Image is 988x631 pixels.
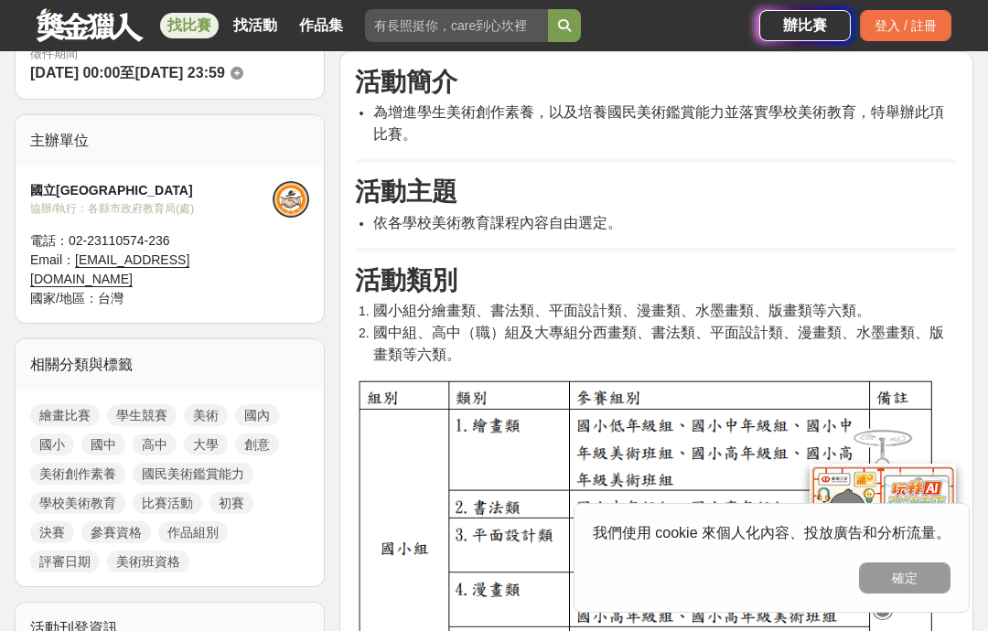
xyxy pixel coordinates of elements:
[30,200,273,217] div: 協辦/執行： 各縣市政府教育局(處)
[759,10,851,41] a: 辦比賽
[810,464,956,585] img: d2146d9a-e6f6-4337-9592-8cefde37ba6b.png
[30,492,125,514] a: 學校美術教育
[16,339,324,390] div: 相關分類與標籤
[235,433,279,455] a: 創意
[859,562,950,594] button: 確定
[30,404,100,426] a: 繪畫比賽
[30,251,273,289] div: Email：
[133,492,202,514] a: 比賽活動
[373,325,944,362] span: 國中組、高中（職）組及大專組分西畫類、書法類、平面設計類、漫畫類、水墨畫類、版畫類等六類。
[30,463,125,485] a: 美術創作素養
[30,521,74,543] a: 決賽
[160,13,219,38] a: 找比賽
[184,404,228,426] a: 美術
[30,65,120,80] span: [DATE] 00:00
[30,291,98,305] span: 國家/地區：
[860,10,951,41] div: 登入 / 註冊
[98,291,123,305] span: 台灣
[30,181,273,200] div: 國立[GEOGRAPHIC_DATA]
[30,47,78,60] span: 徵件期間
[365,9,548,42] input: 有長照挺你，care到心坎裡！青春出手，拍出照顧 影音徵件活動
[133,463,253,485] a: 國民美術鑑賞能力
[133,433,177,455] a: 高中
[226,13,285,38] a: 找活動
[209,492,253,514] a: 初賽
[16,115,324,166] div: 主辦單位
[81,521,151,543] a: 參賽資格
[355,177,457,206] strong: 活動主題
[120,65,134,80] span: 至
[30,433,74,455] a: 國小
[134,65,224,80] span: [DATE] 23:59
[235,404,279,426] a: 國內
[107,404,177,426] a: 學生競賽
[30,231,273,251] div: 電話： 02-23110574-236
[373,104,944,142] span: 為增進學生美術創作素養，以及培養國民美術鑑賞能力並落實學校美術教育，特舉辦此項比賽。
[355,68,457,96] strong: 活動簡介
[355,266,457,294] strong: 活動類別
[81,433,125,455] a: 國中
[30,551,100,572] a: 評審日期
[158,521,228,543] a: 作品組別
[593,525,950,540] span: 我們使用 cookie 來個人化內容、投放廣告和分析流量。
[373,303,871,318] span: 國小組分繪畫類、書法類、平面設計類、漫畫類、水墨畫類、版畫類等六類。
[373,215,622,230] span: 依各學校美術教育課程內容自由選定。
[184,433,228,455] a: 大學
[107,551,189,572] a: 美術班資格
[292,13,350,38] a: 作品集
